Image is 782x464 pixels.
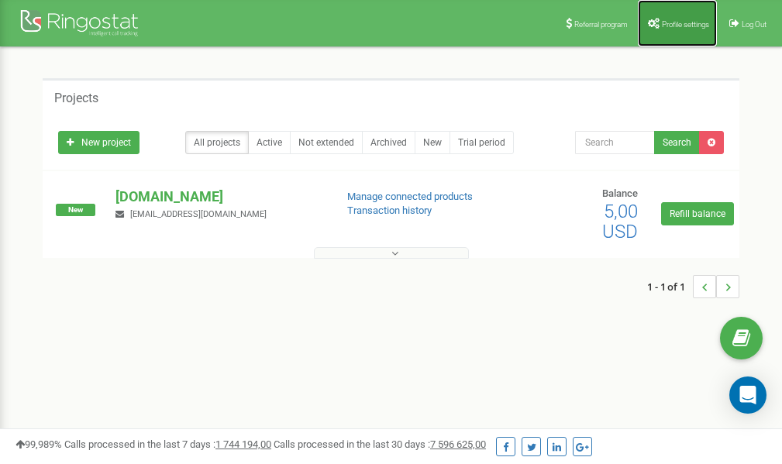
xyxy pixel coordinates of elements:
[274,438,486,450] span: Calls processed in the last 30 days :
[56,204,95,216] span: New
[742,20,766,29] span: Log Out
[574,20,628,29] span: Referral program
[647,275,693,298] span: 1 - 1 of 1
[575,131,655,154] input: Search
[654,131,700,154] button: Search
[362,131,415,154] a: Archived
[647,259,739,314] nav: ...
[729,376,766,414] div: Open Intercom Messenger
[64,438,271,450] span: Calls processed in the last 7 days :
[115,187,322,207] p: [DOMAIN_NAME]
[130,209,267,219] span: [EMAIL_ADDRESS][DOMAIN_NAME]
[602,187,638,199] span: Balance
[347,191,473,202] a: Manage connected products
[16,438,62,450] span: 99,989%
[215,438,271,450] u: 1 744 194,00
[415,131,450,154] a: New
[290,131,363,154] a: Not extended
[602,201,638,242] span: 5,00 USD
[185,131,249,154] a: All projects
[54,91,98,105] h5: Projects
[347,205,432,216] a: Transaction history
[662,20,709,29] span: Profile settings
[248,131,291,154] a: Active
[58,131,140,154] a: New project
[450,131,514,154] a: Trial period
[430,438,486,450] u: 7 596 625,00
[661,202,734,225] a: Refill balance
